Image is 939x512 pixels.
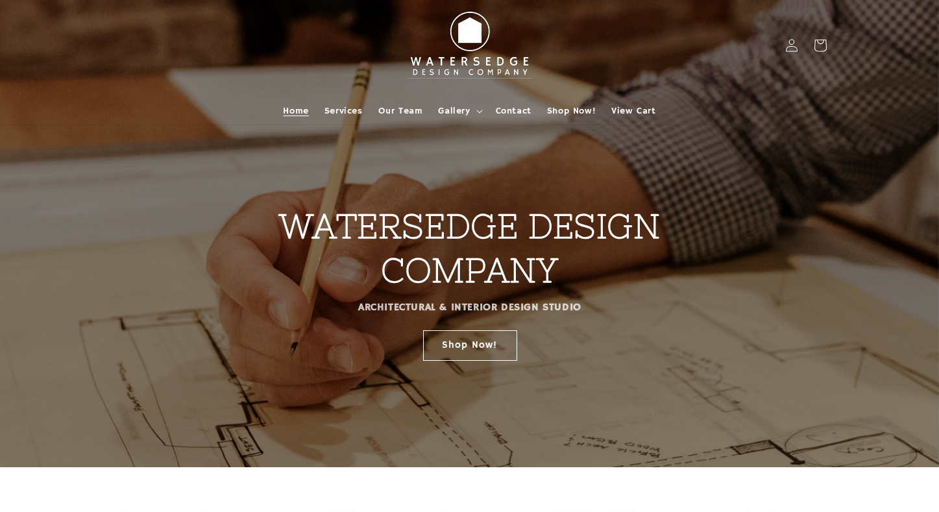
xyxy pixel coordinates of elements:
[371,97,431,125] a: Our Team
[317,97,371,125] a: Services
[324,105,363,117] span: Services
[378,105,423,117] span: Our Team
[488,97,539,125] a: Contact
[611,105,655,117] span: View Cart
[496,105,531,117] span: Contact
[422,330,517,360] a: Shop Now!
[438,105,470,117] span: Gallery
[539,97,604,125] a: Shop Now!
[430,97,487,125] summary: Gallery
[547,105,596,117] span: Shop Now!
[279,207,660,289] strong: WATERSEDGE DESIGN COMPANY
[358,301,581,314] strong: ARCHITECTURAL & INTERIOR DESIGN STUDIO
[275,97,316,125] a: Home
[604,97,663,125] a: View Cart
[283,105,308,117] span: Home
[398,5,541,86] img: Watersedge Design Co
